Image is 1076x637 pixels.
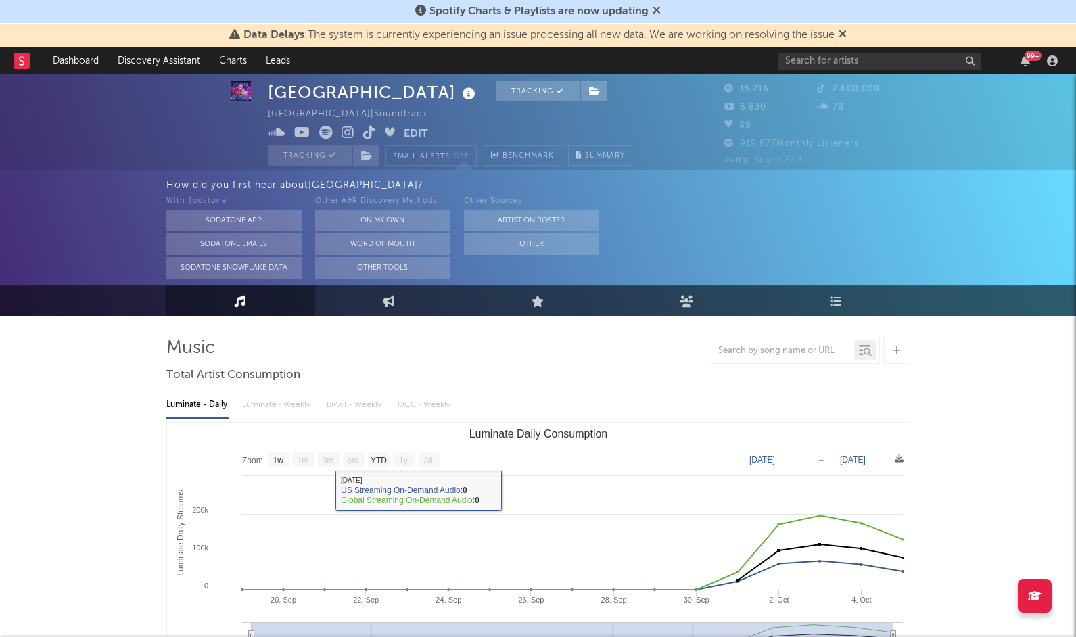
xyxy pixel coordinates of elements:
button: Sodatone App [166,210,302,231]
text: 2. Oct [769,596,789,604]
span: Benchmark [502,148,554,164]
text: 1y [399,456,408,465]
button: Other Tools [315,257,450,279]
a: Dashboard [43,47,108,74]
button: On My Own [315,210,450,231]
span: 6,830 [724,103,766,112]
button: Email AlertsOff [385,145,477,166]
a: Discovery Assistant [108,47,210,74]
text: 1w [273,456,283,465]
text: Luminate Daily Consumption [469,428,607,440]
a: Benchmark [484,145,561,166]
text: 100k [192,544,208,552]
button: Summary [568,145,632,166]
a: Charts [210,47,256,74]
div: 99 + [1025,51,1042,61]
text: All [423,456,432,465]
text: 22. Sep [353,596,379,604]
text: Zoom [242,456,263,465]
div: Other Sources [464,193,599,210]
text: → [817,455,825,465]
text: 1m [297,456,308,465]
text: 30. Sep [683,596,709,604]
button: Tracking [496,81,580,101]
span: Jump Score: 22.3 [724,156,803,164]
span: : The system is currently experiencing an issue processing all new data. We are working on resolv... [243,30,835,41]
button: Artist on Roster [464,210,599,231]
span: Total Artist Consumption [166,367,300,383]
span: Summary [585,152,625,160]
text: 26. Sep [518,596,544,604]
input: Search by song name or URL [711,346,854,356]
span: 15,216 [724,85,769,93]
text: 6m [347,456,358,465]
text: [DATE] [840,455,866,465]
a: Leads [256,47,300,74]
span: 2,600,000 [817,85,880,93]
button: Sodatone Snowflake Data [166,257,302,279]
span: 89 [724,121,751,130]
button: Tracking [268,145,352,166]
text: [DATE] [749,455,775,465]
span: 919,677 Monthly Listeners [724,139,859,148]
span: Spotify Charts & Playlists are now updating [429,6,649,17]
text: YTD [370,456,386,465]
text: 20. Sep [271,596,296,604]
span: Data Delays [243,30,304,41]
text: Luminate Daily Streams [175,490,185,575]
text: 4. Oct [851,596,871,604]
input: Search for artists [778,53,981,70]
div: Other A&R Discovery Methods [315,193,450,210]
button: 99+ [1021,55,1030,66]
div: [GEOGRAPHIC_DATA] | Soundtrack [268,106,443,122]
text: 0 [204,582,208,590]
text: 24. Sep [436,596,461,604]
button: Other [464,233,599,255]
span: Dismiss [839,30,847,41]
text: 200k [192,506,208,514]
span: Dismiss [653,6,661,17]
div: [GEOGRAPHIC_DATA] [268,81,479,103]
div: With Sodatone [166,193,302,210]
button: Word Of Mouth [315,233,450,255]
em: Off [453,153,469,160]
text: 28. Sep [601,596,626,604]
text: 3m [322,456,333,465]
button: Edit [404,126,428,143]
span: 78 [817,103,844,112]
div: Luminate - Daily [166,394,229,417]
button: Sodatone Emails [166,233,302,255]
